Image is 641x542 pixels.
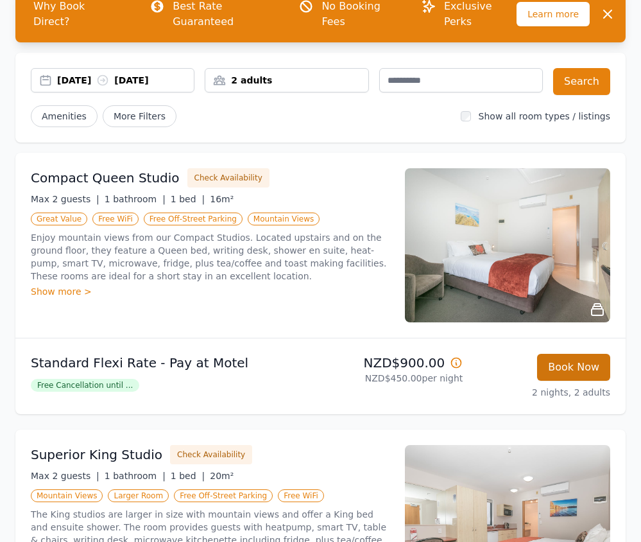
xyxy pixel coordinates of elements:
[31,446,162,464] h3: Superior King Studio
[326,354,463,372] p: NZD$900.00
[92,213,139,225] span: Free WiFi
[479,111,610,121] label: Show all room types / listings
[31,471,99,481] span: Max 2 guests |
[57,74,194,87] div: [DATE] [DATE]
[105,194,166,204] span: 1 bathroom |
[473,386,610,399] p: 2 nights, 2 adults
[103,105,176,127] span: More Filters
[31,169,180,187] h3: Compact Queen Studio
[108,489,169,502] span: Larger Room
[31,285,389,298] div: Show more >
[210,194,234,204] span: 16m²
[187,168,269,188] button: Check Availability
[278,489,324,502] span: Free WiFi
[517,2,590,26] span: Learn more
[144,213,243,225] span: Free Off-Street Parking
[31,213,87,225] span: Great Value
[31,354,316,372] p: Standard Flexi Rate - Pay at Motel
[205,74,368,87] div: 2 adults
[537,354,610,381] button: Book Now
[170,445,252,464] button: Check Availability
[31,194,99,204] span: Max 2 guests |
[31,231,389,283] p: Enjoy mountain views from our Compact Studios. Located upstairs and on the ground floor, they fea...
[31,489,103,502] span: Mountain Views
[171,471,205,481] span: 1 bed |
[174,489,273,502] span: Free Off-Street Parking
[553,68,610,95] button: Search
[31,105,98,127] button: Amenities
[326,372,463,385] p: NZD$450.00 per night
[171,194,205,204] span: 1 bed |
[210,471,234,481] span: 20m²
[31,379,139,392] span: Free Cancellation until ...
[105,471,166,481] span: 1 bathroom |
[248,213,320,225] span: Mountain Views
